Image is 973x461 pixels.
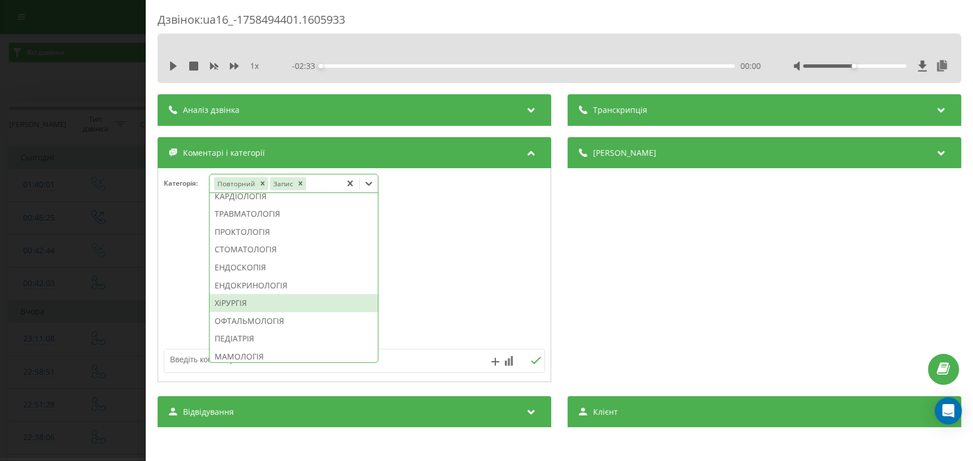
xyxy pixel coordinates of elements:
span: Транскрипція [593,104,647,116]
div: МАМОЛОГІЯ [210,348,378,366]
div: ПРОКТОЛОГІЯ [210,223,378,241]
div: Дзвінок : ua16_-1758494401.1605933 [158,12,961,34]
div: Remove Повторний [257,177,268,190]
h4: Категорія : [164,179,209,187]
div: ЕНДОСКОПІЯ [210,258,378,276]
div: Accessibility label [852,64,856,68]
div: ОФТАЛЬМОЛОГІЯ [210,312,378,330]
div: Remove Запис [295,177,306,190]
span: Клієнт [593,406,618,418]
div: Accessibility label [319,64,324,68]
div: КАРДІОЛОГІЯ [210,187,378,205]
div: ХіРУРГІЯ [210,294,378,312]
span: - 02:33 [293,60,321,72]
span: [PERSON_NAME] [593,147,656,159]
div: ЕНДОКРИНОЛОГІЯ [210,276,378,295]
span: Коментарі і категорії [183,147,265,159]
span: Відвідування [183,406,234,418]
div: ТРАВМАТОЛОГІЯ [210,205,378,223]
div: Запис [270,177,295,190]
span: Аналіз дзвінка [183,104,239,116]
span: 00:00 [740,60,761,72]
div: Open Intercom Messenger [935,397,962,424]
div: СТОМАТОЛОГІЯ [210,240,378,258]
span: 1 x [250,60,259,72]
div: ПЕДІАТРІЯ [210,330,378,348]
div: Повторний [214,177,257,190]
